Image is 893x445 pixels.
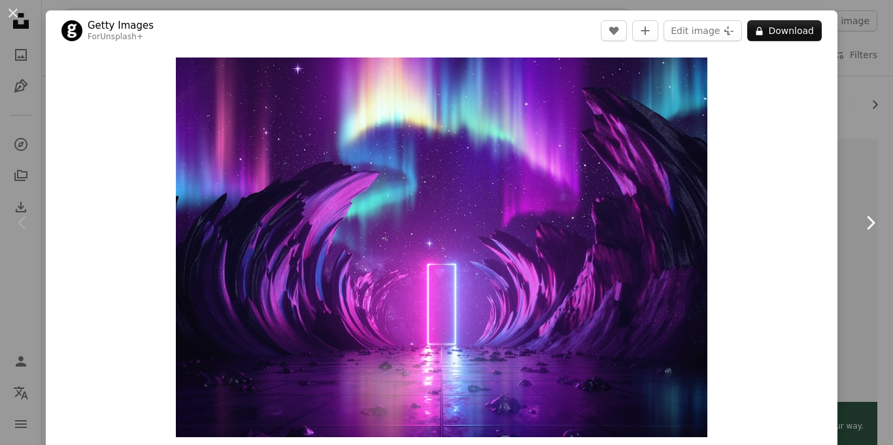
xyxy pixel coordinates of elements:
button: Zoom in on this image [176,58,707,437]
a: Unsplash+ [100,32,143,41]
img: 3d render, abstract pink blue neon background, cosmic landscape, northern polar lights, esoteric ... [176,58,707,437]
div: For [88,32,154,42]
button: Add to Collection [632,20,658,41]
button: Like [601,20,627,41]
img: Go to Getty Images's profile [61,20,82,41]
button: Download [747,20,822,41]
a: Next [847,160,893,286]
button: Edit image [664,20,742,41]
a: Getty Images [88,19,154,32]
